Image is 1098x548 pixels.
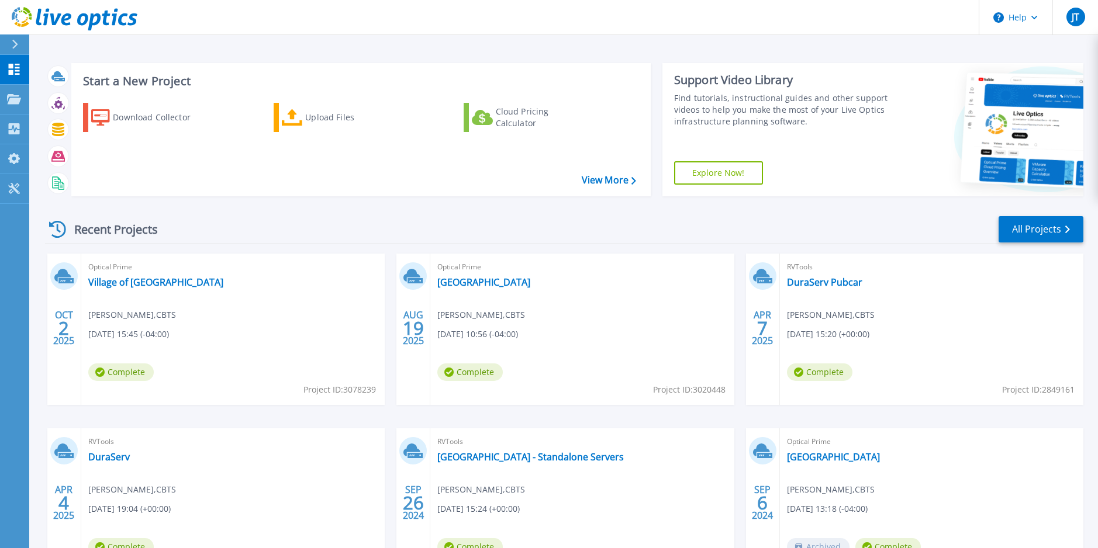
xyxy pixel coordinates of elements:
a: View More [582,175,636,186]
span: [DATE] 15:45 (-04:00) [88,328,169,341]
span: [PERSON_NAME] , CBTS [437,483,525,496]
div: SEP 2024 [402,481,424,524]
a: DuraServ Pubcar [787,276,862,288]
a: Download Collector [83,103,213,132]
span: 4 [58,498,69,508]
span: RVTools [88,435,378,448]
span: [PERSON_NAME] , CBTS [787,308,875,321]
span: [PERSON_NAME] , CBTS [437,308,525,321]
span: Project ID: 3020448 [653,383,726,396]
span: [DATE] 19:04 (+00:00) [88,502,171,515]
span: Project ID: 3078239 [303,383,376,396]
span: [PERSON_NAME] , CBTS [88,483,176,496]
span: [DATE] 13:18 (-04:00) [787,502,868,515]
span: [DATE] 10:56 (-04:00) [437,328,518,341]
span: 2 [58,323,69,333]
span: [DATE] 15:24 (+00:00) [437,502,520,515]
span: RVTools [787,261,1076,273]
span: [PERSON_NAME] , CBTS [88,308,176,321]
div: APR 2025 [751,307,774,349]
span: Project ID: 2849161 [1002,383,1075,396]
a: Upload Files [274,103,404,132]
div: APR 2025 [53,481,75,524]
span: JT [1072,12,1079,22]
a: [GEOGRAPHIC_DATA] - Standalone Servers [437,451,624,463]
span: [PERSON_NAME] , CBTS [787,483,875,496]
div: SEP 2024 [751,481,774,524]
div: Cloud Pricing Calculator [496,106,589,129]
span: Optical Prime [787,435,1076,448]
a: [GEOGRAPHIC_DATA] [437,276,530,288]
span: 26 [403,498,424,508]
a: Explore Now! [674,161,763,185]
a: Cloud Pricing Calculator [464,103,594,132]
span: Optical Prime [437,261,727,273]
span: RVTools [437,435,727,448]
span: 6 [757,498,768,508]
span: [DATE] 15:20 (+00:00) [787,328,869,341]
a: All Projects [999,216,1083,242]
div: Upload Files [305,106,399,129]
span: 7 [757,323,768,333]
div: Support Video Library [674,72,889,88]
span: Complete [437,363,503,381]
div: Recent Projects [45,215,174,244]
a: [GEOGRAPHIC_DATA] [787,451,880,463]
span: Optical Prime [88,261,378,273]
div: AUG 2025 [402,307,424,349]
div: Download Collector [113,106,206,129]
span: 19 [403,323,424,333]
a: Village of [GEOGRAPHIC_DATA] [88,276,223,288]
h3: Start a New Project [83,75,636,88]
div: OCT 2025 [53,307,75,349]
a: DuraServ [88,451,130,463]
span: Complete [88,363,154,381]
div: Find tutorials, instructional guides and other support videos to help you make the most of your L... [674,92,889,127]
span: Complete [787,363,852,381]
